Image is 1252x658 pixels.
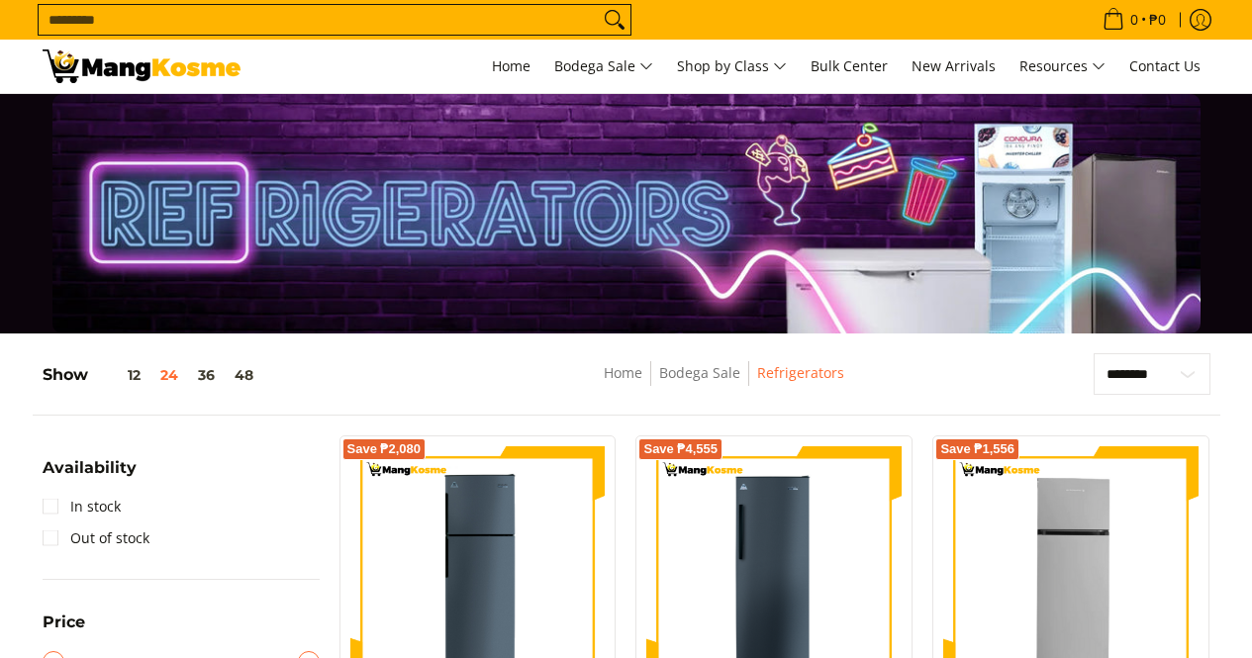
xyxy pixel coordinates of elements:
[604,363,642,382] a: Home
[677,54,787,79] span: Shop by Class
[1127,13,1141,27] span: 0
[1019,54,1106,79] span: Resources
[544,40,663,93] a: Bodega Sale
[43,365,263,385] h5: Show
[43,491,121,522] a: In stock
[1097,9,1172,31] span: •
[492,56,530,75] span: Home
[1146,13,1169,27] span: ₱0
[801,40,898,93] a: Bulk Center
[659,363,740,382] a: Bodega Sale
[43,460,137,491] summary: Open
[188,367,225,383] button: 36
[225,367,263,383] button: 48
[43,614,85,645] summary: Open
[1129,56,1201,75] span: Contact Us
[88,367,150,383] button: 12
[599,5,630,35] button: Search
[150,367,188,383] button: 24
[347,443,422,455] span: Save ₱2,080
[43,614,85,630] span: Price
[43,522,149,554] a: Out of stock
[459,361,989,406] nav: Breadcrumbs
[757,363,844,382] a: Refrigerators
[902,40,1006,93] a: New Arrivals
[667,40,797,93] a: Shop by Class
[811,56,888,75] span: Bulk Center
[1119,40,1210,93] a: Contact Us
[260,40,1210,93] nav: Main Menu
[1010,40,1115,93] a: Resources
[43,49,241,83] img: Bodega Sale Refrigerator l Mang Kosme: Home Appliances Warehouse Sale
[43,460,137,476] span: Availability
[482,40,540,93] a: Home
[912,56,996,75] span: New Arrivals
[554,54,653,79] span: Bodega Sale
[643,443,718,455] span: Save ₱4,555
[940,443,1014,455] span: Save ₱1,556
